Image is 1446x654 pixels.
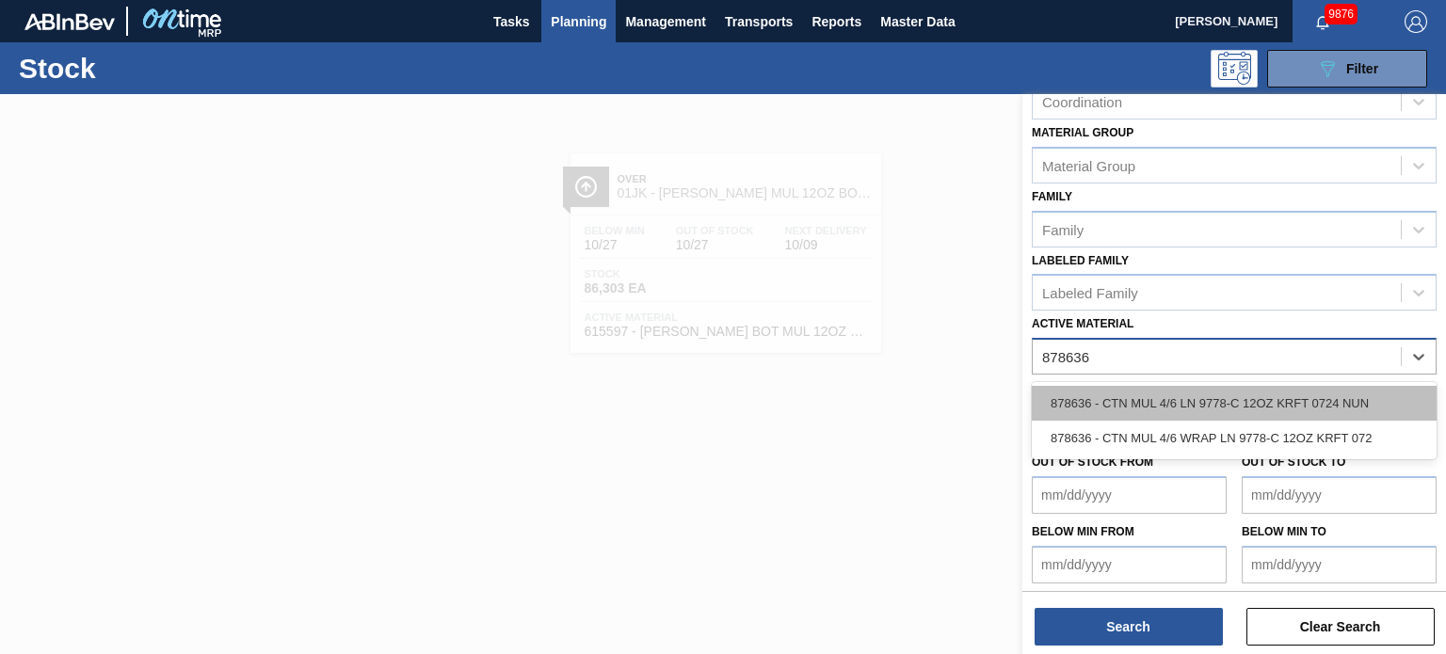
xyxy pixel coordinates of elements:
[1032,386,1437,421] div: 878636 - CTN MUL 4/6 LN 9778-C 12OZ KRFT 0724 NUN
[811,10,861,33] span: Reports
[1032,421,1437,455] div: 878636 - CTN MUL 4/6 WRAP LN 9778-C 12OZ KRFT 072
[625,10,706,33] span: Management
[1032,126,1133,139] label: Material Group
[1032,455,1153,469] label: Out of Stock from
[1032,525,1134,538] label: Below Min from
[1042,285,1138,301] div: Labeled Family
[1032,476,1227,514] input: mm/dd/yyyy
[1032,190,1072,203] label: Family
[1032,317,1133,330] label: Active Material
[1032,254,1129,267] label: Labeled Family
[1042,157,1135,173] div: Material Group
[1211,50,1258,88] div: Programming: no user selected
[1325,4,1358,24] span: 9876
[551,10,606,33] span: Planning
[490,10,532,33] span: Tasks
[1242,546,1437,583] input: mm/dd/yyyy
[725,10,793,33] span: Transports
[1346,61,1378,76] span: Filter
[1242,455,1345,469] label: Out of Stock to
[1267,50,1427,88] button: Filter
[1405,10,1427,33] img: Logout
[880,10,955,33] span: Master Data
[1293,8,1353,35] button: Notifications
[19,57,289,79] h1: Stock
[1242,525,1326,538] label: Below Min to
[24,13,115,30] img: TNhmsLtSVTkK8tSr43FrP2fwEKptu5GPRR3wAAAABJRU5ErkJggg==
[1042,94,1122,110] div: Coordination
[1242,476,1437,514] input: mm/dd/yyyy
[1032,546,1227,583] input: mm/dd/yyyy
[1042,221,1084,237] div: Family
